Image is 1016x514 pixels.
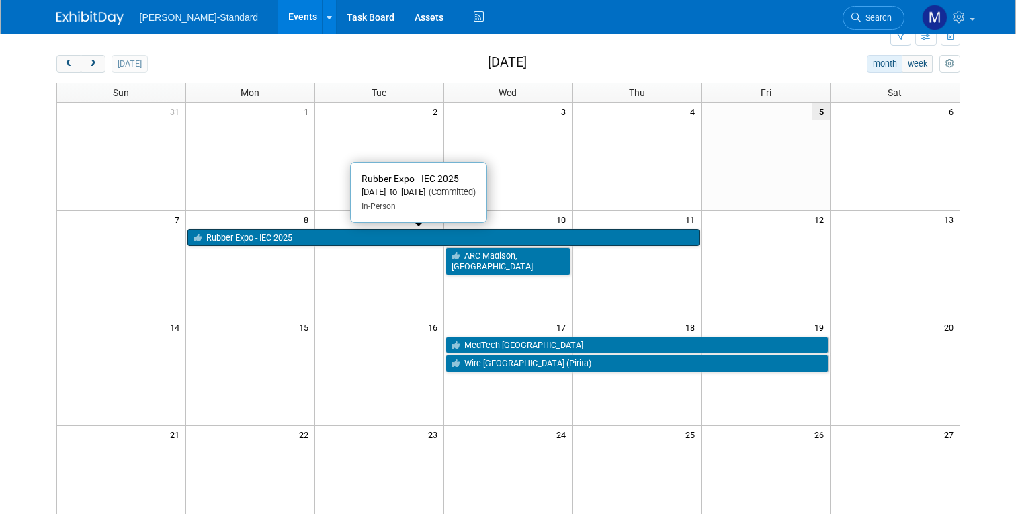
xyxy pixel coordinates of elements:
a: ARC Madison, [GEOGRAPHIC_DATA] [446,247,571,275]
span: [PERSON_NAME]-Standard [140,12,259,23]
span: Sun [113,87,129,98]
span: 12 [813,211,830,228]
span: Wed [499,87,517,98]
span: Tue [372,87,386,98]
button: prev [56,55,81,73]
button: week [902,55,933,73]
a: Rubber Expo - IEC 2025 [187,229,700,247]
a: Wire [GEOGRAPHIC_DATA] (Pirita) [446,355,829,372]
span: Rubber Expo - IEC 2025 [362,173,459,184]
button: myCustomButton [939,55,960,73]
span: Mon [241,87,259,98]
button: next [81,55,105,73]
span: Search [861,13,892,23]
span: Thu [629,87,645,98]
button: [DATE] [112,55,147,73]
span: 22 [298,426,314,443]
span: 21 [169,426,185,443]
span: 1 [302,103,314,120]
span: 7 [173,211,185,228]
span: 6 [947,103,960,120]
span: 5 [812,103,830,120]
span: 2 [431,103,443,120]
span: 4 [689,103,701,120]
button: month [867,55,902,73]
span: (Committed) [425,187,476,197]
span: 25 [684,426,701,443]
div: [DATE] to [DATE] [362,187,476,198]
span: 11 [684,211,701,228]
span: 17 [555,318,572,335]
span: In-Person [362,202,396,211]
span: 23 [427,426,443,443]
span: 15 [298,318,314,335]
span: 16 [427,318,443,335]
a: Search [843,6,904,30]
span: 26 [813,426,830,443]
span: 19 [813,318,830,335]
span: 3 [560,103,572,120]
h2: [DATE] [488,55,527,70]
span: 8 [302,211,314,228]
span: 20 [943,318,960,335]
span: Sat [888,87,902,98]
span: 10 [555,211,572,228]
span: 27 [943,426,960,443]
span: 13 [943,211,960,228]
img: ExhibitDay [56,11,124,25]
img: Michael Crawford [922,5,947,30]
span: 18 [684,318,701,335]
span: Fri [761,87,771,98]
a: MedTech [GEOGRAPHIC_DATA] [446,337,829,354]
span: 24 [555,426,572,443]
span: 31 [169,103,185,120]
span: 14 [169,318,185,335]
i: Personalize Calendar [945,60,954,69]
